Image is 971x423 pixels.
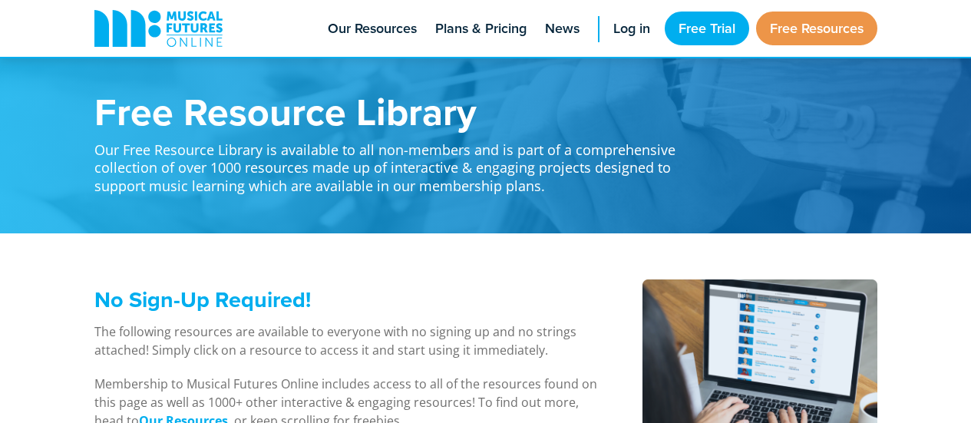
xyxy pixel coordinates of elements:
[435,18,527,39] span: Plans & Pricing
[94,92,693,131] h1: Free Resource Library
[94,283,311,316] span: No Sign-Up Required!
[328,18,417,39] span: Our Resources
[665,12,749,45] a: Free Trial
[94,322,603,359] p: The following resources are available to everyone with no signing up and no strings attached! Sim...
[545,18,580,39] span: News
[756,12,877,45] a: Free Resources
[94,131,693,195] p: Our Free Resource Library is available to all non-members and is part of a comprehensive collecti...
[613,18,650,39] span: Log in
